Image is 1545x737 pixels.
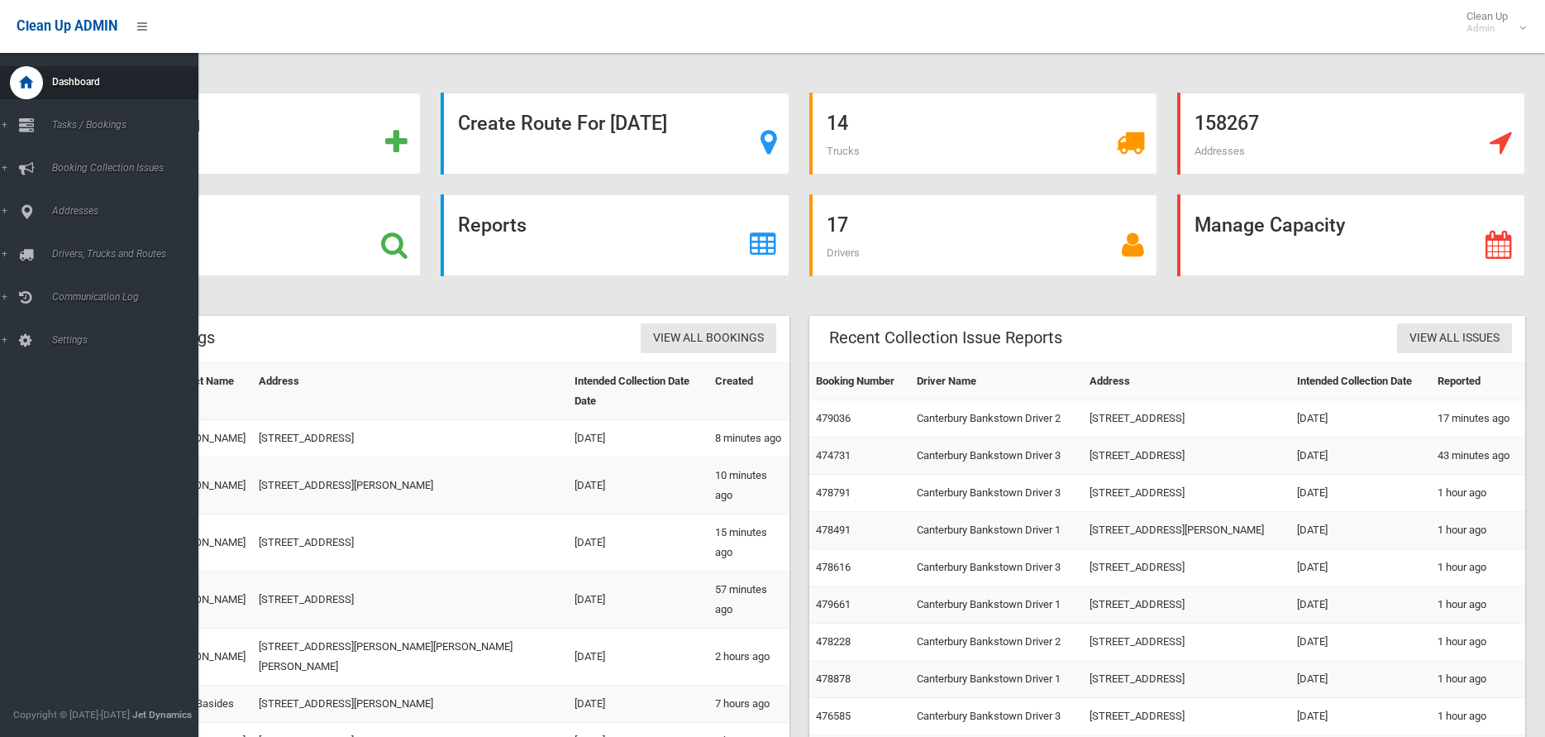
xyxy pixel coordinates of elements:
span: Addresses [1195,145,1245,157]
td: 15 minutes ago [708,514,789,572]
td: 1 hour ago [1431,475,1525,512]
a: 478878 [816,672,851,685]
td: [PERSON_NAME] [160,514,252,572]
td: [STREET_ADDRESS] [1083,400,1290,438]
td: [PERSON_NAME] [160,420,252,457]
a: Manage Capacity [1177,194,1525,276]
td: [STREET_ADDRESS] [1083,549,1290,586]
td: 57 minutes ago [708,572,789,629]
a: 478491 [816,524,851,536]
td: [STREET_ADDRESS] [1083,475,1290,512]
td: [STREET_ADDRESS] [1083,698,1290,735]
td: [STREET_ADDRESS] [1083,438,1290,475]
span: Drivers [827,246,860,259]
td: 7 hours ago [708,686,789,723]
td: [DATE] [568,629,708,686]
td: [DATE] [1290,549,1432,586]
a: 14 Trucks [809,93,1157,175]
a: Add Booking [73,93,421,175]
td: Canterbury Bankstown Driver 1 [910,661,1083,698]
th: Address [1083,363,1290,400]
span: Drivers, Trucks and Routes [47,248,211,260]
th: Intended Collection Date [1290,363,1432,400]
td: Canterbury Bankstown Driver 2 [910,400,1083,438]
td: 43 minutes ago [1431,438,1525,475]
a: Search [73,194,421,276]
th: Booking Number [809,363,910,400]
span: Dashboard [47,76,211,88]
td: [DATE] [1290,586,1432,624]
td: Canterbury Bankstown Driver 1 [910,512,1083,549]
span: Addresses [47,205,211,217]
td: 10 minutes ago [708,457,789,514]
td: 1 hour ago [1431,549,1525,586]
td: [STREET_ADDRESS][PERSON_NAME] [252,457,568,514]
th: Reported [1431,363,1525,400]
td: [STREET_ADDRESS] [252,420,568,457]
th: Created [708,363,789,420]
th: Address [252,363,568,420]
strong: Reports [458,213,527,237]
td: [STREET_ADDRESS][PERSON_NAME] [1083,512,1290,549]
td: [PERSON_NAME] [160,572,252,629]
th: Contact Name [160,363,252,420]
a: 479661 [816,598,851,610]
strong: 14 [827,112,848,135]
td: [PERSON_NAME] [160,629,252,686]
strong: Jet Dynamics [132,709,192,720]
td: [DATE] [1290,512,1432,549]
strong: 158267 [1195,112,1259,135]
td: Canterbury Bankstown Driver 2 [910,624,1083,661]
td: Canterbury Bankstown Driver 3 [910,438,1083,475]
strong: 17 [827,213,848,237]
th: Intended Collection Date Date [568,363,708,420]
td: 1 hour ago [1431,512,1525,549]
span: Booking Collection Issues [47,162,211,174]
span: Tasks / Bookings [47,119,211,131]
a: 478616 [816,561,851,573]
td: [STREET_ADDRESS] [252,572,568,629]
td: [DATE] [1290,400,1432,438]
td: [DATE] [1290,624,1432,661]
a: 478228 [816,635,851,648]
td: [DATE] [1290,698,1432,735]
td: Canterbury Bankstown Driver 3 [910,549,1083,586]
strong: Create Route For [DATE] [458,112,667,135]
td: [DATE] [568,686,708,723]
td: [STREET_ADDRESS] [1083,624,1290,661]
td: [STREET_ADDRESS][PERSON_NAME] [252,686,568,723]
a: Create Route For [DATE] [441,93,789,175]
strong: Manage Capacity [1195,213,1345,237]
a: View All Bookings [641,323,776,354]
td: [DATE] [568,514,708,572]
a: 479036 [816,412,851,424]
header: Recent Collection Issue Reports [809,322,1082,354]
td: [STREET_ADDRESS][PERSON_NAME][PERSON_NAME][PERSON_NAME] [252,629,568,686]
td: 1 hour ago [1431,661,1525,698]
td: [DATE] [1290,438,1432,475]
td: [STREET_ADDRESS] [252,514,568,572]
a: 17 Drivers [809,194,1157,276]
td: [DATE] [1290,661,1432,698]
td: [DATE] [568,420,708,457]
td: 17 minutes ago [1431,400,1525,438]
a: 474731 [816,449,851,462]
a: 478791 [816,486,851,499]
td: Canterbury Bankstown Driver 1 [910,586,1083,624]
td: Noula Basides [160,686,252,723]
span: Trucks [827,145,860,157]
td: 1 hour ago [1431,586,1525,624]
a: 158267 Addresses [1177,93,1525,175]
td: [DATE] [1290,475,1432,512]
td: [DATE] [568,572,708,629]
td: Canterbury Bankstown Driver 3 [910,475,1083,512]
td: [PERSON_NAME] [160,457,252,514]
th: Driver Name [910,363,1083,400]
td: [DATE] [568,457,708,514]
td: 2 hours ago [708,629,789,686]
span: Settings [47,334,211,346]
span: Copyright © [DATE]-[DATE] [13,709,130,720]
span: Clean Up ADMIN [17,18,117,34]
td: 1 hour ago [1431,624,1525,661]
a: Reports [441,194,789,276]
